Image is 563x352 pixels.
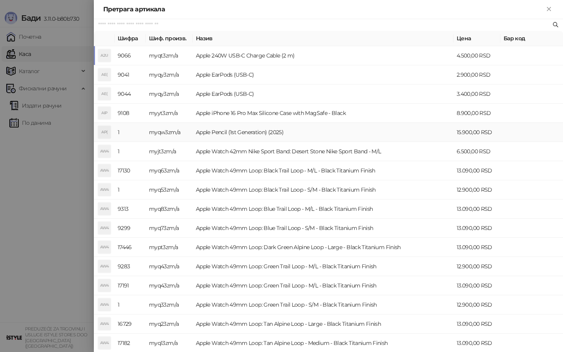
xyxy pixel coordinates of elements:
[193,219,454,238] td: Apple Watch 49mm Loop: Blue Trail Loop - S/M - Black Titanium Finish
[98,318,111,330] div: AW4
[98,337,111,349] div: AW4
[146,295,193,314] td: myq33zm/a
[193,31,454,46] th: Назив
[98,107,111,119] div: AIP
[115,31,146,46] th: Шифра
[454,238,500,257] td: 13.090,00 RSD
[454,276,500,295] td: 13.090,00 RSD
[454,84,500,104] td: 3.400,00 RSD
[146,238,193,257] td: mypt3zm/a
[454,104,500,123] td: 8.900,00 RSD
[146,104,193,123] td: myyt3zm/a
[115,238,146,257] td: 17446
[544,5,554,14] button: Close
[146,180,193,199] td: myq53zm/a
[193,295,454,314] td: Apple Watch 49mm Loop: Green Trail Loop - S/M - Black Titanium Finish
[115,219,146,238] td: 9299
[193,276,454,295] td: Apple Watch 49mm Loop: Green Trail Loop - M/L - Black Titanium Finish
[454,123,500,142] td: 15.900,00 RSD
[115,199,146,219] td: 9313
[98,145,111,158] div: AW4
[98,260,111,273] div: AW4
[115,295,146,314] td: 1
[146,219,193,238] td: myq73zm/a
[454,31,500,46] th: Цена
[146,276,193,295] td: myq43zm/a
[454,219,500,238] td: 13.090,00 RSD
[193,161,454,180] td: Apple Watch 49mm Loop: Black Trail Loop - M/L - Black Titanium Finish
[98,298,111,311] div: AW4
[454,142,500,161] td: 6.500,00 RSD
[98,203,111,215] div: AW4
[454,199,500,219] td: 13.090,00 RSD
[98,88,111,100] div: AE(
[454,295,500,314] td: 12.900,00 RSD
[193,199,454,219] td: Apple Watch 49mm Loop: Blue Trail Loop - M/L - Black Titanium Finish
[146,31,193,46] th: Шиф. произв.
[454,161,500,180] td: 13.090,00 RSD
[98,222,111,234] div: AW4
[115,46,146,65] td: 9066
[146,161,193,180] td: myq63zm/a
[115,180,146,199] td: 1
[193,104,454,123] td: Apple iPhone 16 Pro Max Silicone Case with MagSafe - Black
[98,183,111,196] div: AW4
[454,257,500,276] td: 12.900,00 RSD
[454,65,500,84] td: 2.900,00 RSD
[115,65,146,84] td: 9041
[454,314,500,334] td: 13.090,00 RSD
[193,314,454,334] td: Apple Watch 49mm Loop: Tan Alpine Loop - Large - Black Titanium Finish
[146,123,193,142] td: myqw3zm/a
[146,46,193,65] td: myqt3zm/a
[193,142,454,161] td: Apple Watch 42mm Nike Sport Band: Desert Stone Nike Sport Band - M/L
[98,164,111,177] div: AW4
[98,68,111,81] div: AE(
[193,123,454,142] td: Apple Pencil (1st Generation) (2025)
[98,49,111,62] div: A2U
[193,65,454,84] td: Apple EarPods (USB-C)
[193,238,454,257] td: Apple Watch 49mm Loop: Dark Green Alpine Loop - Large - Black Titanium Finish
[193,257,454,276] td: Apple Watch 49mm Loop: Green Trail Loop - M/L - Black Titanium Finish
[146,84,193,104] td: myqy3zm/a
[115,104,146,123] td: 9108
[193,180,454,199] td: Apple Watch 49mm Loop: Black Trail Loop - S/M - Black Titanium Finish
[115,84,146,104] td: 9044
[115,142,146,161] td: 1
[115,123,146,142] td: 1
[98,126,111,138] div: AP(
[193,46,454,65] td: Apple 240W USB-C Charge Cable (2 m)
[146,257,193,276] td: myq43zm/a
[193,84,454,104] td: Apple EarPods (USB-C)
[146,65,193,84] td: myqy3zm/a
[146,199,193,219] td: myq83zm/a
[98,279,111,292] div: AW4
[454,46,500,65] td: 4.500,00 RSD
[115,276,146,295] td: 17191
[115,314,146,334] td: 16729
[146,142,193,161] td: myjt3zm/a
[115,257,146,276] td: 9283
[454,180,500,199] td: 12.900,00 RSD
[98,241,111,253] div: AW4
[103,5,544,14] div: Претрага артикала
[500,31,563,46] th: Бар код
[146,314,193,334] td: myq23zm/a
[115,161,146,180] td: 17130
